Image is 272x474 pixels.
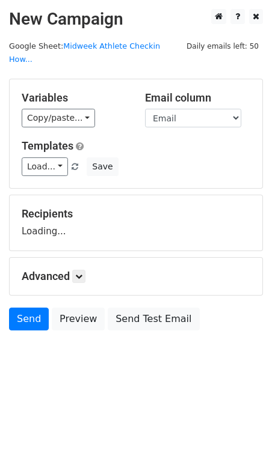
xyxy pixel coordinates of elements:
a: Send Test Email [108,308,199,330]
a: Templates [22,139,73,152]
a: Send [9,308,49,330]
div: Loading... [22,207,250,239]
span: Daily emails left: 50 [182,40,263,53]
h5: Advanced [22,270,250,283]
small: Google Sheet: [9,41,160,64]
button: Save [87,157,118,176]
h5: Variables [22,91,127,105]
h5: Email column [145,91,250,105]
a: Preview [52,308,105,330]
a: Daily emails left: 50 [182,41,263,50]
a: Copy/paste... [22,109,95,127]
h2: New Campaign [9,9,263,29]
h5: Recipients [22,207,250,220]
a: Midweek Athlete Checkin How... [9,41,160,64]
a: Load... [22,157,68,176]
